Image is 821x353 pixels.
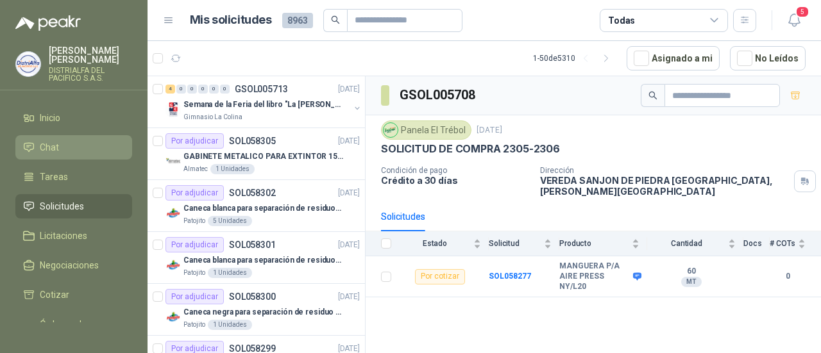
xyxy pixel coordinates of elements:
[381,209,425,224] div: Solicitudes
[165,133,224,149] div: Por adjudicar
[647,231,743,256] th: Cantidad
[176,85,186,94] div: 0
[40,111,60,125] span: Inicio
[198,85,208,94] div: 0
[40,317,120,345] span: Órdenes de Compra
[209,85,219,94] div: 0
[400,85,477,105] h3: GSOL005708
[40,140,59,154] span: Chat
[183,268,205,278] p: Patojito
[15,312,132,350] a: Órdenes de Compra
[770,239,795,248] span: # COTs
[743,231,770,256] th: Docs
[148,180,365,232] a: Por adjudicarSOL058302[DATE] Company LogoCaneca blanca para separación de residuos 121 LTPatojito...
[381,142,560,156] p: SOLICITUD DE COMPRA 2305-2306
[559,239,629,248] span: Producto
[15,135,132,160] a: Chat
[190,11,272,29] h1: Mis solicitudes
[381,175,530,186] p: Crédito a 30 días
[477,124,502,136] p: [DATE]
[229,136,276,145] p: SOL058305
[165,81,362,122] a: 4 0 0 0 0 0 GSOL005713[DATE] Company LogoSemana de la Feria del libro "La [PERSON_NAME]"Gimnasio ...
[608,13,635,28] div: Todas
[15,253,132,277] a: Negociaciones
[15,224,132,248] a: Licitaciones
[647,267,736,277] b: 60
[229,344,276,353] p: SOL058299
[795,6,809,18] span: 5
[384,123,398,137] img: Company Logo
[183,320,205,330] p: Patojito
[381,120,471,140] div: Panela El Trébol
[229,292,276,301] p: SOL058300
[165,85,175,94] div: 4
[183,216,205,226] p: Patojito
[165,154,181,169] img: Company Logo
[183,306,343,318] p: Caneca negra para separación de residuo 55 LT
[15,15,81,31] img: Logo peakr
[165,258,181,273] img: Company Logo
[183,164,208,174] p: Almatec
[338,83,360,95] p: [DATE]
[235,85,288,94] p: GSOL005713
[489,272,531,281] a: SOL058277
[165,237,224,252] div: Por adjudicar
[559,231,647,256] th: Producto
[187,85,197,94] div: 0
[208,216,252,226] div: 5 Unidades
[338,135,360,147] p: [DATE]
[183,112,242,122] p: Gimnasio La Colina
[338,187,360,199] p: [DATE]
[627,46,720,70] button: Asignado a mi
[681,277,702,287] div: MT
[540,166,789,175] p: Dirección
[40,288,69,302] span: Cotizar
[533,48,616,69] div: 1 - 50 de 5310
[282,13,313,28] span: 8963
[540,175,789,197] p: VEREDA SANJON DE PIEDRA [GEOGRAPHIC_DATA] , [PERSON_NAME][GEOGRAPHIC_DATA]
[399,239,471,248] span: Estado
[730,46,806,70] button: No Leídos
[165,102,181,117] img: Company Logo
[16,52,40,76] img: Company Logo
[40,170,68,184] span: Tareas
[183,99,343,111] p: Semana de la Feria del libro "La [PERSON_NAME]"
[165,309,181,325] img: Company Logo
[40,258,99,272] span: Negociaciones
[338,239,360,251] p: [DATE]
[210,164,255,174] div: 1 Unidades
[220,85,230,94] div: 0
[415,269,465,284] div: Por cotizar
[148,284,365,336] a: Por adjudicarSOL058300[DATE] Company LogoCaneca negra para separación de residuo 55 LTPatojito1 U...
[15,283,132,307] a: Cotizar
[15,165,132,189] a: Tareas
[49,67,132,82] p: DISTRIALFA DEL PACIFICO S.A.S.
[489,231,559,256] th: Solicitud
[229,240,276,249] p: SOL058301
[165,185,224,201] div: Por adjudicar
[208,268,252,278] div: 1 Unidades
[183,254,343,267] p: Caneca blanca para separación de residuos 10 LT
[647,239,725,248] span: Cantidad
[559,261,630,291] b: MANGUERA P/A AIRE PRESS NY/L20
[331,15,340,24] span: search
[40,229,87,243] span: Licitaciones
[183,202,343,215] p: Caneca blanca para separación de residuos 121 LT
[148,232,365,284] a: Por adjudicarSOL058301[DATE] Company LogoCaneca blanca para separación de residuos 10 LTPatojito1...
[165,289,224,304] div: Por adjudicar
[770,231,821,256] th: # COTs
[489,239,541,248] span: Solicitud
[49,46,132,64] p: [PERSON_NAME] [PERSON_NAME]
[183,151,343,163] p: GABINETE METALICO PARA EXTINTOR 15 LB
[381,166,530,175] p: Condición de pago
[208,320,252,330] div: 1 Unidades
[15,106,132,130] a: Inicio
[399,231,489,256] th: Estado
[40,199,84,213] span: Solicitudes
[229,188,276,197] p: SOL058302
[148,128,365,180] a: Por adjudicarSOL058305[DATE] Company LogoGABINETE METALICO PARA EXTINTOR 15 LBAlmatec1 Unidades
[338,291,360,303] p: [DATE]
[15,194,132,218] a: Solicitudes
[770,270,806,283] b: 0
